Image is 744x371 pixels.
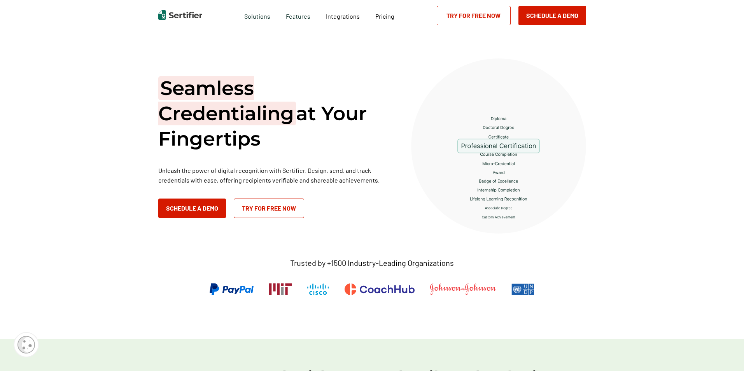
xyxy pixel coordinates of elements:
a: Pricing [375,11,394,20]
a: Integrations [326,11,360,20]
a: Try for Free Now [234,199,304,218]
p: Unleash the power of digital recognition with Sertifier. Design, send, and track credentials with... [158,165,392,185]
button: Schedule a Demo [518,6,586,25]
span: Seamless Credentialing [158,76,296,125]
button: Schedule a Demo [158,199,226,218]
p: Trusted by +1500 Industry-Leading Organizations [290,258,454,268]
img: PayPal [210,283,254,295]
span: Solutions [244,11,270,20]
img: Massachusetts Institute of Technology [269,283,292,295]
span: Pricing [375,12,394,20]
img: UNDP [511,283,534,295]
img: Johnson & Johnson [430,283,495,295]
h1: at Your Fingertips [158,76,392,151]
g: Associate Degree [485,207,512,210]
img: CoachHub [345,283,415,295]
img: Cookie Popup Icon [18,336,35,353]
img: Sertifier | Digital Credentialing Platform [158,10,202,20]
span: Features [286,11,310,20]
a: Try for Free Now [437,6,511,25]
span: Integrations [326,12,360,20]
iframe: Chat Widget [705,334,744,371]
img: Cisco [307,283,329,295]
